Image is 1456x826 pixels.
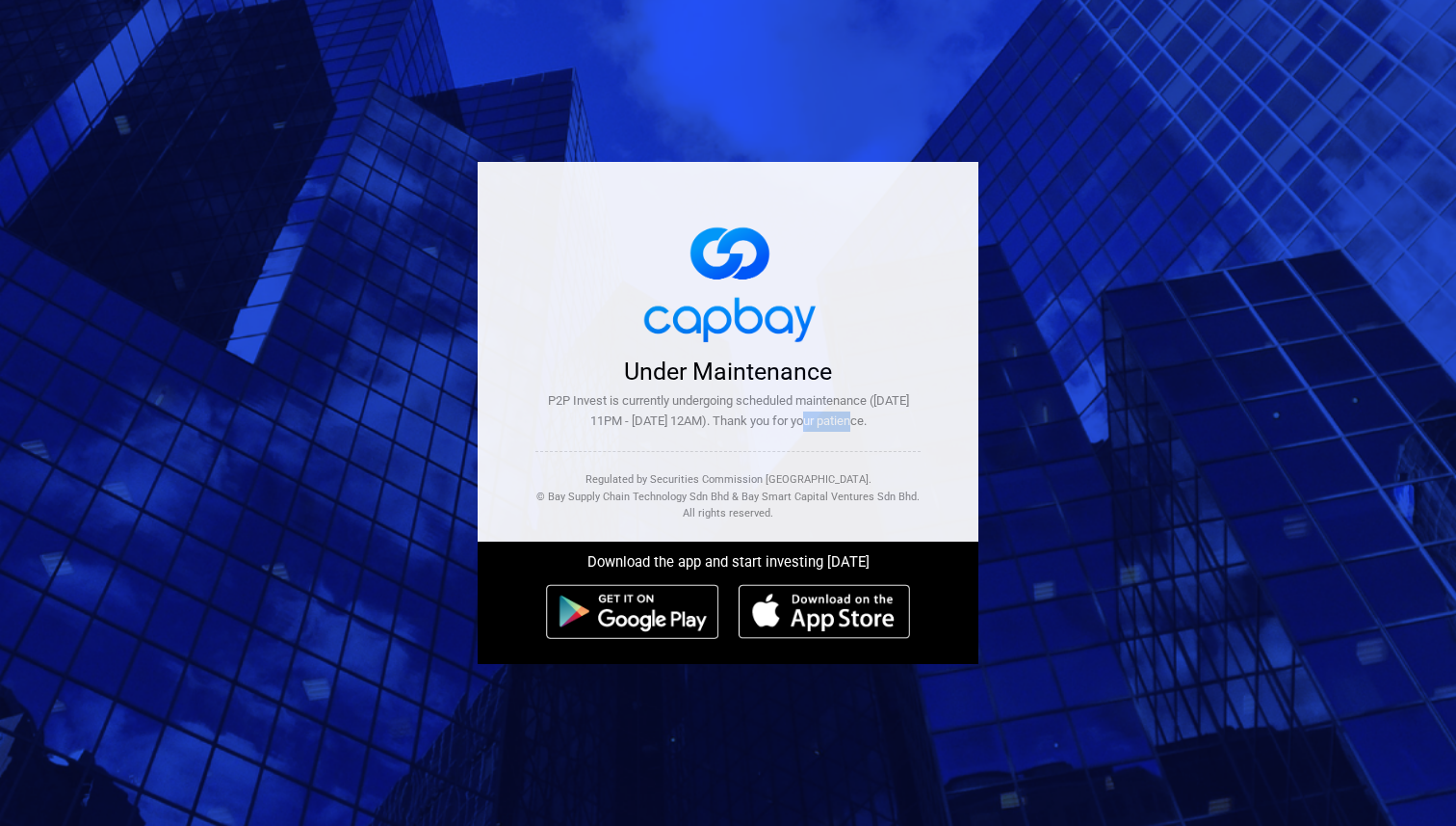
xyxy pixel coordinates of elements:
[535,391,921,432] div: P2P Invest is currently undergoing scheduled maintenance ([DATE] 11PM - [DATE] 12AM). Thank you f...
[632,210,824,354] img: logo
[535,452,921,522] div: Regulated by Securities Commission [GEOGRAPHIC_DATA]. & All rights reserved.
[624,353,832,391] text: Under Maintenance
[536,491,729,503] span: © Bay Supply Chain Technology Sdn Bhd
[463,542,993,574] div: Download the app and start investing [DATE]
[741,491,920,503] span: Bay Smart Capital Ventures Sdn Bhd.
[546,584,719,640] img: android
[739,584,910,640] img: ios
